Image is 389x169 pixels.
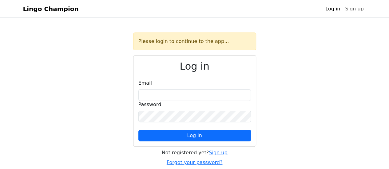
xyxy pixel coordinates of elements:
div: Please login to continue to the app... [133,33,256,50]
a: Sign up [209,150,227,156]
label: Email [138,79,152,87]
span: Log in [187,133,202,138]
label: Password [138,101,161,108]
div: Not registered yet? [133,149,256,156]
h2: Log in [138,60,251,72]
a: Sign up [343,3,366,15]
a: Log in [323,3,343,15]
a: Lingo Champion [23,3,79,15]
a: Forgot your password? [167,159,223,165]
button: Log in [138,130,251,141]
